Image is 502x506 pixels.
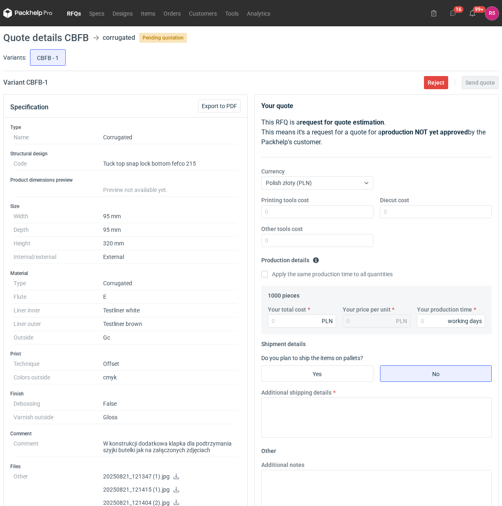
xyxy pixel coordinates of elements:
[382,128,468,136] strong: production NOT yet approved
[103,437,237,457] dd: W konstrukcji dodatkowa klapka dla podtrzymania szyjki butelki jak na załączonych zdjęciach
[10,203,241,210] h3: Size
[466,7,479,20] button: 99+
[380,205,492,218] input: 0
[137,8,159,18] a: Items
[14,331,103,344] dt: Outside
[103,223,237,237] dd: 95 mm
[485,7,499,20] button: RS
[185,8,221,18] a: Customers
[103,411,237,424] dd: Gloss
[103,397,237,411] dd: False
[424,76,448,89] button: Reject
[14,237,103,250] dt: Height
[261,234,373,247] input: 0
[14,371,103,384] dt: Colors outside
[10,124,241,131] h3: Type
[268,289,299,299] legend: 1000 pieces
[3,53,26,62] label: Variants:
[380,196,409,204] label: Diecut cost
[30,49,66,66] label: CBFB - 1
[85,8,108,18] a: Specs
[103,304,237,317] dd: Testliner white
[14,210,103,223] dt: Width
[261,337,306,347] legend: Shipment details
[10,430,241,437] h3: Comment
[428,80,444,85] span: Reject
[261,388,332,397] label: Additional shipping details
[103,290,237,304] dd: E
[14,304,103,317] dt: Liner inner
[10,97,48,117] button: Specification
[103,357,237,371] dd: Offset
[268,305,306,314] label: Your total cost
[243,8,274,18] a: Analytics
[261,102,293,110] strong: Your quote
[3,33,89,43] h1: Quote details CBFB
[103,317,237,331] dd: Testliner brown
[322,317,333,325] div: PLN
[417,314,485,328] input: 0
[396,317,407,325] div: PLN
[14,397,103,411] dt: Debossing
[139,33,187,43] span: Pending quotation
[14,157,103,171] dt: Code
[63,8,85,18] a: RFQs
[14,411,103,424] dt: Varnish outside
[343,305,391,314] label: Your price per unit
[14,357,103,371] dt: Technique
[14,223,103,237] dt: Depth
[14,250,103,264] dt: Internal/external
[3,78,48,88] h2: Variant CBFB - 1
[448,317,482,325] div: working days
[465,80,495,85] span: Send quote
[10,351,241,357] h3: Print
[417,305,472,314] label: Your production time
[103,371,237,384] dd: cmyk
[159,8,185,18] a: Orders
[103,250,237,264] dd: External
[3,8,53,18] svg: Packhelp Pro
[261,167,285,176] label: Currency
[108,8,137,18] a: Designs
[462,76,499,89] button: Send quote
[380,365,492,382] label: No
[221,8,243,18] a: Tools
[261,205,373,218] input: 0
[14,317,103,331] dt: Liner outer
[485,7,499,20] div: Rafał Stani
[447,7,460,20] button: 16
[268,314,336,328] input: 0
[14,277,103,290] dt: Type
[14,437,103,457] dt: Comment
[103,157,237,171] dd: Tuck top snap lock bottom fefco 215
[261,254,319,263] legend: Production details
[103,33,135,43] div: corrugated
[300,118,384,126] strong: request for quote estimation
[202,103,237,109] span: Export to PDF
[103,331,237,344] dd: Gc
[103,187,168,193] span: Preview not available yet.
[261,461,304,469] label: Additional notes
[10,463,241,470] h3: Files
[198,99,241,113] button: Export to PDF
[261,355,363,361] label: Do you plan to ship the items on pallets?
[10,390,241,397] h3: Finish
[103,277,237,290] dd: Corrugated
[14,131,103,144] dt: Name
[10,177,241,183] h3: Product dimensions preview
[261,270,393,278] label: Apply the same production time to all quantities
[261,196,309,204] label: Printing tools cost
[10,270,241,277] h3: Material
[266,180,312,186] span: Polish złoty (PLN)
[103,473,237,481] p: 20250821_121347 (1).jpg
[261,225,303,233] label: Other tools cost
[10,150,241,157] h3: Structural design
[261,365,373,382] label: Yes
[261,444,276,454] legend: Other
[14,290,103,304] dt: Flute
[103,486,237,494] p: 20250821_121415 (1).jpg
[103,131,237,144] dd: Corrugated
[103,237,237,250] dd: 320 mm
[103,210,237,223] dd: 95 mm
